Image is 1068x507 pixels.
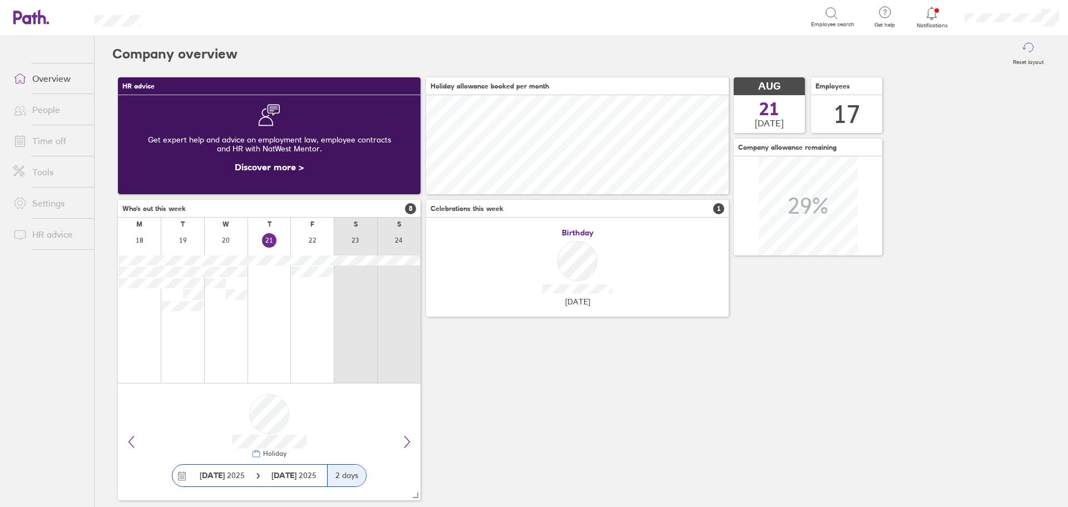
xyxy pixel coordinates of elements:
span: 8 [405,203,416,214]
a: Time off [4,130,94,152]
span: Holiday allowance booked per month [431,82,549,90]
h2: Company overview [112,36,238,72]
span: HR advice [122,82,155,90]
a: HR advice [4,223,94,245]
div: S [397,220,401,228]
div: Get expert help and advice on employment law, employee contracts and HR with NatWest Mentor. [127,126,412,162]
span: 2025 [271,471,317,480]
span: Employee search [811,21,854,28]
div: Holiday [261,450,286,457]
span: Notifications [914,22,950,29]
span: [DATE] [565,297,590,306]
span: Employees [815,82,850,90]
button: Reset layout [1006,36,1050,72]
span: 1 [713,203,724,214]
div: W [222,220,229,228]
a: Tools [4,161,94,183]
span: AUG [758,81,780,92]
span: 21 [759,100,779,118]
strong: [DATE] [200,470,225,480]
div: S [354,220,358,228]
span: Celebrations this week [431,205,503,213]
strong: [DATE] [271,470,299,480]
span: Get help [867,22,903,28]
label: Reset layout [1006,56,1050,66]
a: People [4,99,94,121]
span: 2025 [200,471,245,480]
span: Company allowance remaining [738,144,837,151]
div: M [136,220,142,228]
span: [DATE] [755,118,784,128]
div: Search [171,12,200,22]
div: 2 days [327,465,366,486]
a: Discover more > [235,161,304,173]
a: Overview [4,67,94,90]
div: T [181,220,185,228]
a: Notifications [914,6,950,29]
a: Settings [4,192,94,214]
div: F [310,220,314,228]
div: T [268,220,271,228]
div: 17 [833,100,860,129]
span: Who's out this week [122,205,186,213]
span: Birthday [562,228,594,237]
